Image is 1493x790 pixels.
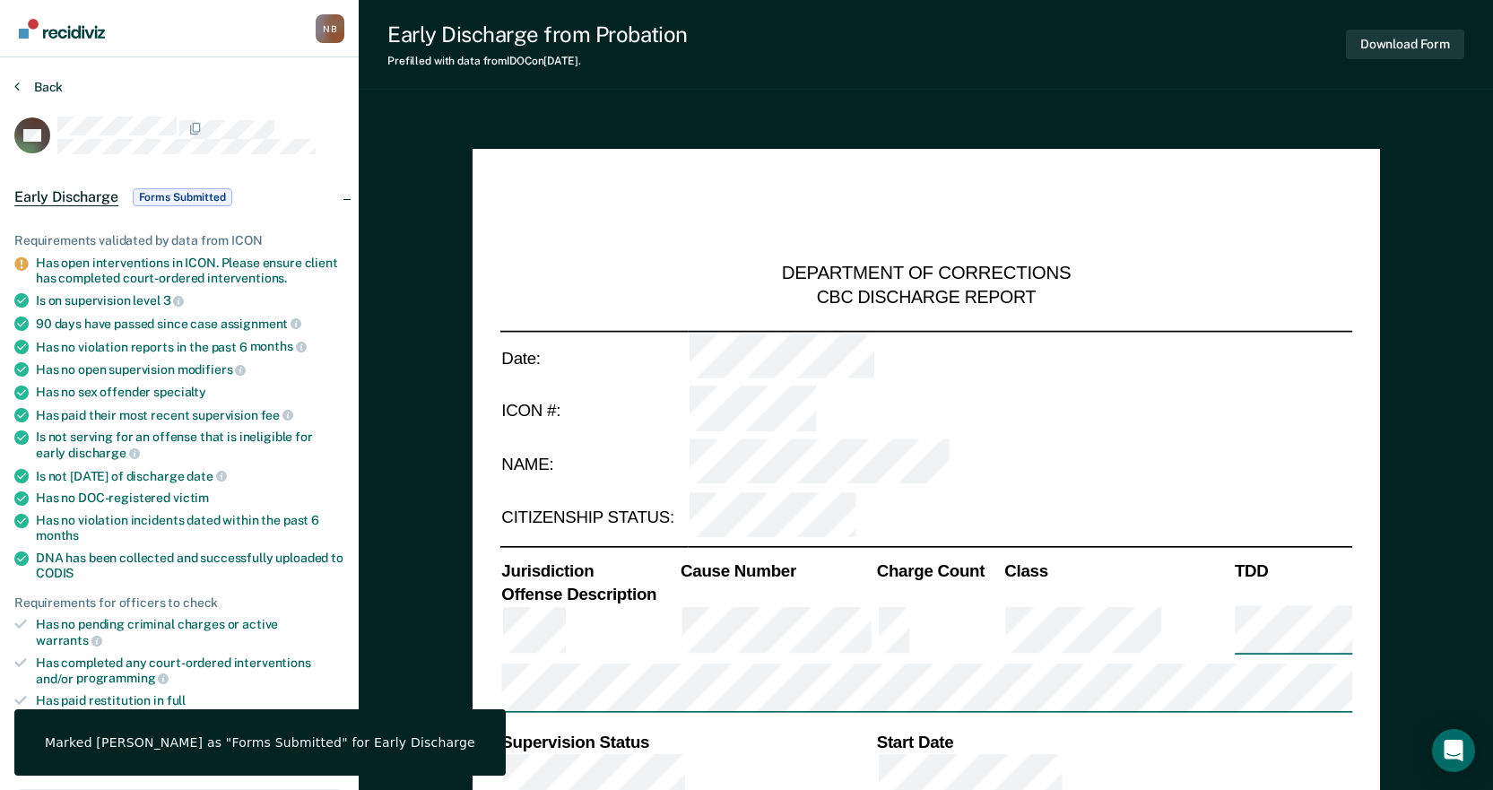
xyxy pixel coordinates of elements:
span: discharge [68,446,140,460]
div: Requirements validated by data from ICON [14,233,344,248]
th: TDD [1233,560,1352,582]
button: Profile dropdown button [316,14,344,43]
span: date [187,469,226,483]
span: warrants [36,633,102,647]
th: Cause Number [679,560,875,582]
img: Recidiviz [19,19,105,39]
div: Has no open supervision [36,361,344,378]
div: Requirements for officers to check [14,595,344,611]
th: Supervision Status [499,731,874,752]
div: 90 days have passed since case [36,316,344,332]
td: CITIZENSHIP STATUS: [499,490,687,543]
div: Prefilled with data from IDOC on [DATE] . [387,55,688,67]
th: Jurisdiction [499,560,679,582]
th: Offense Description [499,582,679,603]
div: Has paid restitution in [36,693,344,708]
div: N B [316,14,344,43]
div: Early Discharge from Probation [387,22,688,48]
div: Has completed any court-ordered interventions and/or [36,655,344,686]
div: Is on supervision level [36,292,344,308]
span: fee [261,408,293,422]
span: victim [173,490,209,505]
div: DNA has been collected and successfully uploaded to [36,551,344,581]
th: Class [1003,560,1233,582]
div: Has paid their most recent supervision [36,407,344,423]
div: Has no DOC-registered [36,490,344,506]
td: Date: [499,331,687,385]
div: Open Intercom Messenger [1432,729,1475,772]
span: modifiers [178,362,247,377]
span: assignment [221,317,301,331]
div: Has no violation reports in the past 6 [36,339,344,355]
div: Is not [DATE] of discharge [36,468,344,484]
div: Marked [PERSON_NAME] as "Forms Submitted" for Early Discharge [45,734,475,751]
span: CODIS [36,566,74,580]
th: Charge Count [874,560,1003,582]
span: full [167,693,186,708]
button: Back [14,79,63,95]
div: Has open interventions in ICON. Please ensure client has completed court-ordered interventions. [36,256,344,286]
div: CBC DISCHARGE REPORT [816,286,1036,308]
td: ICON #: [499,385,687,438]
button: Download Form [1346,30,1464,59]
span: Forms Submitted [133,188,232,206]
span: programming [76,671,169,685]
div: Is not serving for an offense that is ineligible for early [36,430,344,460]
span: Early Discharge [14,188,118,206]
div: Has no sex offender [36,385,344,400]
td: NAME: [499,438,687,490]
span: months [36,528,79,543]
div: Has no violation incidents dated within the past 6 [36,513,344,543]
th: Start Date [874,731,1351,752]
span: 3 [163,293,185,308]
div: Has no pending criminal charges or active [36,617,344,647]
span: specialty [153,385,206,399]
div: DEPARTMENT OF CORRECTIONS [781,262,1071,286]
span: months [250,339,307,353]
